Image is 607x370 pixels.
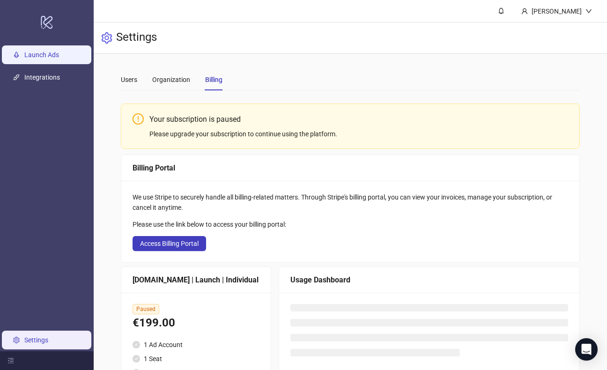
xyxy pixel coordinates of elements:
[24,74,60,81] a: Integrations
[140,240,199,247] span: Access Billing Portal
[133,113,144,125] span: exclamation-circle
[133,236,206,251] button: Access Billing Portal
[133,219,568,229] div: Please use the link below to access your billing portal:
[133,354,259,364] li: 1 Seat
[133,274,259,286] div: [DOMAIN_NAME] | Launch | Individual
[133,355,140,363] span: check-circle
[498,7,504,14] span: bell
[133,314,259,332] div: €199.00
[152,74,190,85] div: Organization
[149,113,568,125] div: Your subscription is paused
[133,340,259,350] li: 1 Ad Account
[133,341,140,348] span: check-circle
[585,8,592,15] span: down
[116,30,157,46] h3: Settings
[24,336,48,344] a: Settings
[7,357,14,364] span: menu-fold
[290,274,568,286] div: Usage Dashboard
[205,74,222,85] div: Billing
[133,192,568,213] div: We use Stripe to securely handle all billing-related matters. Through Stripe's billing portal, yo...
[528,6,585,16] div: [PERSON_NAME]
[101,32,112,44] span: setting
[133,162,568,174] div: Billing Portal
[575,338,598,361] div: Open Intercom Messenger
[133,304,159,314] span: Paused
[149,129,568,139] div: Please upgrade your subscription to continue using the platform.
[24,51,59,59] a: Launch Ads
[121,74,137,85] div: Users
[521,8,528,15] span: user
